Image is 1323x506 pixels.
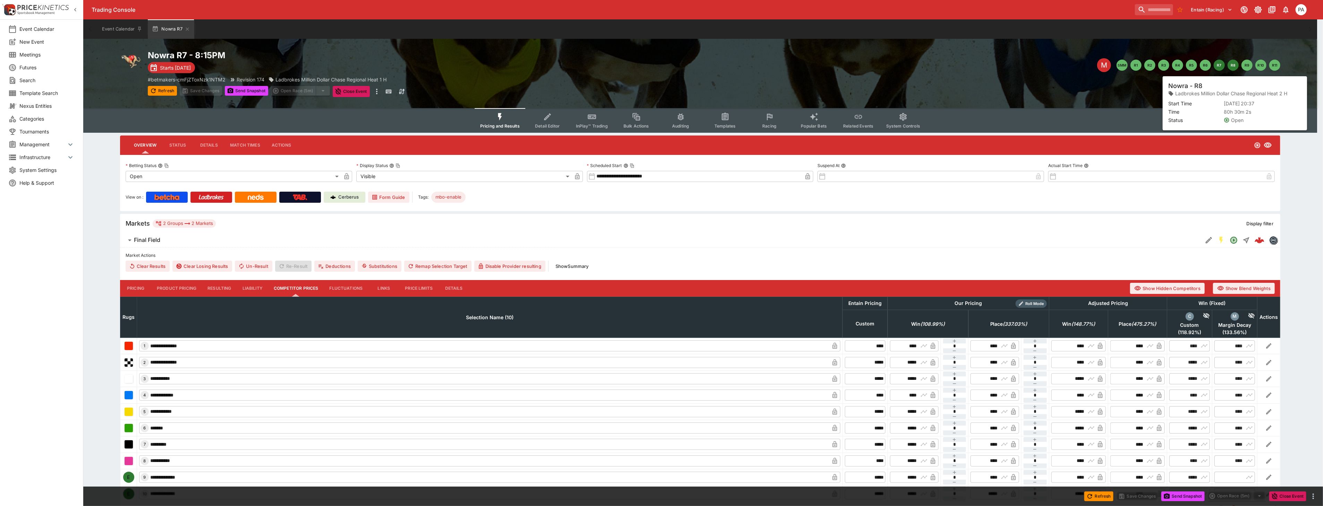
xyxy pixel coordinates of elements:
span: excl. Emergencies (99.99%) [904,320,952,328]
th: Adjusted Pricing [1049,297,1167,310]
button: R10 [1255,60,1266,71]
span: System Controls [886,123,920,129]
button: Close Event [333,86,370,97]
button: Select Tenant [1187,4,1237,15]
span: excl. Emergencies (134.43%) [1054,320,1103,328]
button: R5 [1186,60,1197,71]
p: Display Status [356,163,388,168]
a: 35e689ae-b262-44ef-b090-a075c6ff31f0 [1253,233,1266,247]
button: Show Hidden Competitors [1130,283,1205,294]
span: 8 [142,459,147,463]
button: Peter Addley [1294,2,1309,17]
button: Clear Losing Results [172,261,232,272]
button: ShowSummary [551,261,593,272]
img: PriceKinetics Logo [2,3,16,17]
label: Market Actions [126,250,1275,261]
span: ( 133.56 %) [1214,329,1255,335]
th: Actions [1257,297,1280,338]
label: View on : [126,192,143,203]
div: split button [1207,491,1266,501]
div: E [123,472,134,483]
button: Copy To Clipboard [630,163,635,168]
button: Un-Result [235,261,272,272]
span: 7 [142,442,147,447]
th: Rugs [120,297,137,338]
button: Refresh [1084,491,1113,501]
button: more [373,86,381,97]
span: 2 [142,360,147,365]
button: Copy To Clipboard [164,163,169,168]
button: Actions [266,137,297,154]
div: Trading Console [92,6,1132,14]
em: ( 108.99 %) [921,320,945,328]
p: Scheduled Start [587,163,622,168]
button: R4 [1172,60,1183,71]
span: Bulk Actions [624,123,649,129]
div: split button [271,86,330,96]
img: greyhound_racing.png [120,50,142,72]
svg: Open [1230,236,1238,244]
div: excl. Emergencies (133.56%) [1214,312,1255,335]
em: ( 337.03 %) [1003,320,1027,328]
span: 3 [142,376,147,381]
div: betmakers [1269,236,1278,244]
span: Categories [19,115,75,122]
span: InPlay™ Trading [576,123,608,129]
span: 9 [142,475,147,480]
img: TabNZ [293,194,307,200]
button: SGM Enabled [1215,234,1228,246]
span: 1 [143,343,147,348]
h2: Copy To Clipboard [148,50,714,61]
button: Straight [1240,234,1253,246]
p: Revision 174 [237,76,264,83]
div: Ladbrokes Million Dollar Chase Regional Heat 1 H [269,76,387,83]
input: search [1135,4,1173,15]
h6: Final Field [134,236,160,244]
button: Documentation [1266,3,1278,16]
div: margin_decay [1231,312,1239,321]
button: R3 [1158,60,1169,71]
h5: Markets [126,219,150,227]
button: Edit Detail [1203,234,1215,246]
span: excl. Emergencies (409.99%) [1111,320,1164,328]
p: Actual Start Time [1048,163,1083,168]
button: R11 [1269,60,1280,71]
button: R9 [1241,60,1253,71]
button: Refresh [148,86,177,96]
th: Custom [842,310,888,338]
button: Send Snapshot [1161,491,1205,501]
em: ( 148.77 %) [1071,320,1095,328]
p: Cerberus [339,194,359,201]
span: Detail Editor [535,123,560,129]
svg: Visible [1264,141,1272,149]
span: Re-Result [275,261,312,272]
img: logo-cerberus--red.svg [1255,235,1264,245]
span: Tournaments [19,128,75,135]
div: Edit Meeting [1097,58,1111,72]
button: Overview [128,137,162,154]
button: Fluctuations [324,280,368,297]
span: ( 118.92 %) [1169,329,1210,335]
span: 5 [142,409,147,414]
p: Override [1223,88,1241,95]
div: Betting Target: cerberus [431,192,466,203]
label: Tags: [418,192,429,203]
th: Win (Fixed) [1167,297,1257,310]
nav: pagination navigation [1117,60,1280,71]
span: Templates [714,123,736,129]
span: Auditing [672,123,689,129]
span: Roll Mode [1023,301,1047,307]
button: Connected to PK [1238,3,1250,16]
button: Notifications [1280,3,1292,16]
button: Disable Provider resulting [474,261,545,272]
p: Ladbrokes Million Dollar Chase Regional Heat 1 H [275,76,387,83]
button: Match Times [224,137,266,154]
div: 35e689ae-b262-44ef-b090-a075c6ff31f0 [1255,235,1264,245]
button: Details [438,280,469,297]
div: 2 Groups 2 Markets [155,219,213,228]
button: Price Limits [399,280,438,297]
button: Resulting [202,280,237,297]
span: mbo-enable [431,194,466,201]
div: Hide Competitor [1239,312,1255,321]
img: betmakers [1270,236,1277,244]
